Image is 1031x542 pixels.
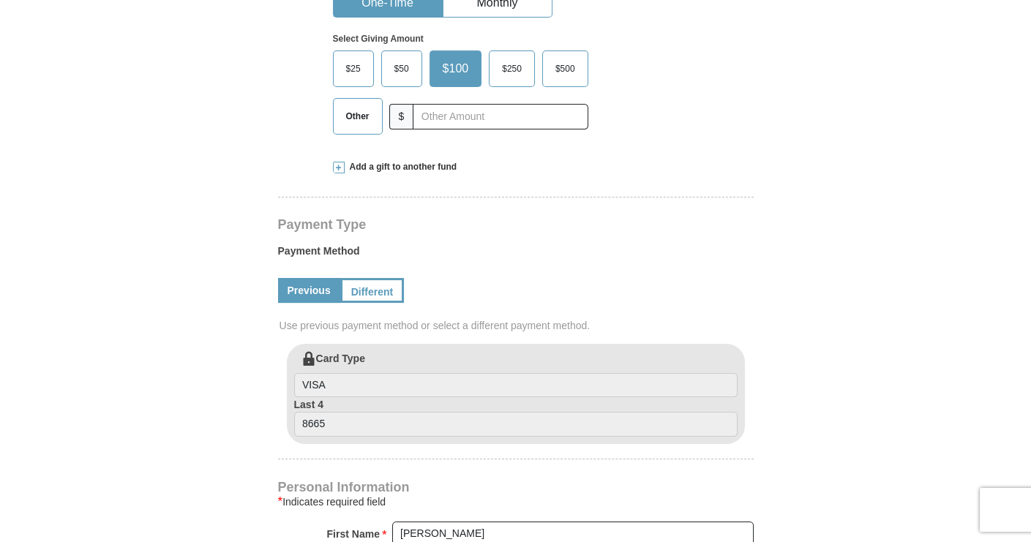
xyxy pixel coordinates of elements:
span: Other [339,105,377,127]
span: $50 [387,58,416,80]
input: Card Type [294,373,738,398]
div: Indicates required field [278,493,754,511]
span: $ [389,104,414,129]
label: Last 4 [294,397,738,437]
h4: Payment Type [278,219,754,230]
h4: Personal Information [278,481,754,493]
span: $500 [548,58,582,80]
span: Add a gift to another fund [345,161,457,173]
label: Card Type [294,351,738,398]
a: Previous [278,278,340,303]
input: Other Amount [413,104,588,129]
label: Payment Method [278,244,754,266]
span: $25 [339,58,368,80]
span: $100 [435,58,476,80]
span: Use previous payment method or select a different payment method. [280,318,755,333]
strong: Select Giving Amount [333,34,424,44]
span: $250 [495,58,529,80]
a: Different [340,278,405,303]
input: Last 4 [294,412,738,437]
